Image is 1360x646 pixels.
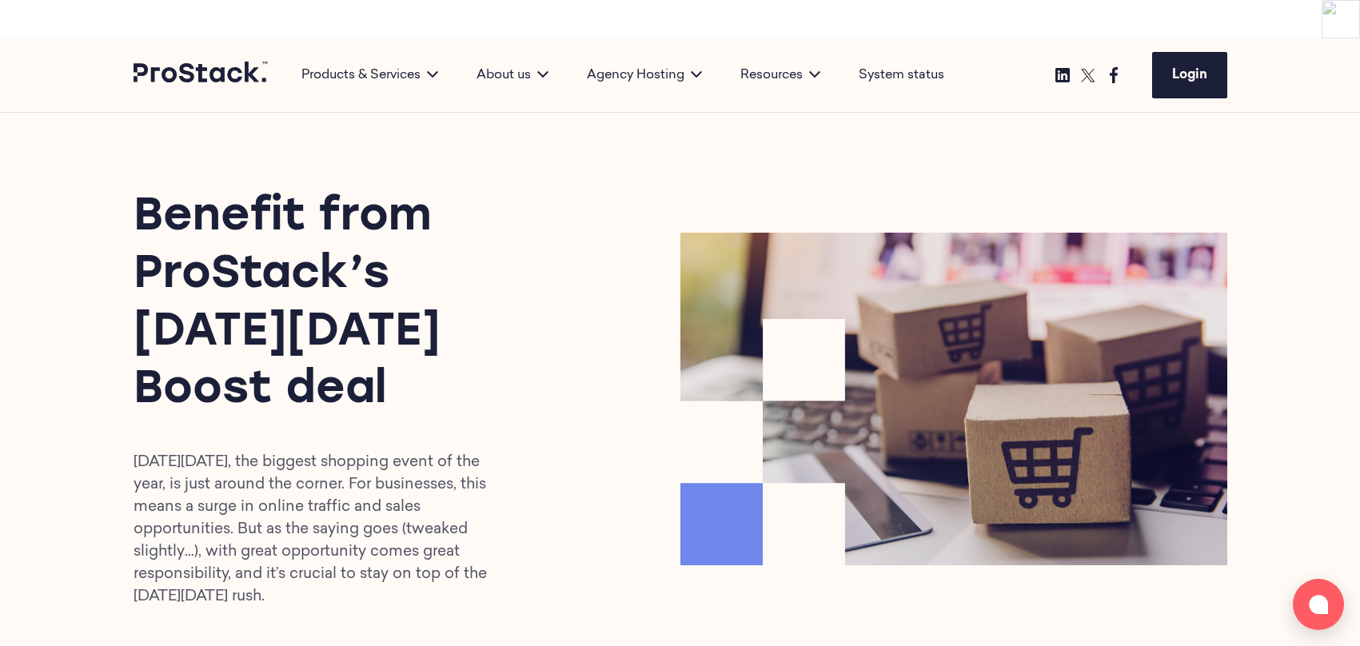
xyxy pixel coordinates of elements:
div: Resources [721,66,840,85]
p: [DATE][DATE], the biggest shopping event of the year, is just around the corner. For businesses, ... [134,452,511,608]
a: Prostack logo [134,62,269,89]
h1: Benefit from ProStack’s [DATE][DATE] Boost deal [134,189,552,420]
a: System status [859,66,944,85]
div: About us [457,66,568,85]
div: Products & Services [282,66,457,85]
span: Login [1172,69,1207,82]
button: Open chat window [1293,579,1344,630]
a: Login [1152,52,1227,98]
img: Prostack-BlogImage-June25-BlackFriday-768x468.png [680,233,1227,566]
div: Agency Hosting [568,66,721,85]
